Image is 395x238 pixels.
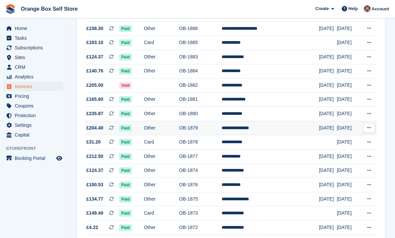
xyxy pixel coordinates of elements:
[3,53,63,62] a: menu
[119,54,132,60] span: Paid
[337,178,360,192] td: [DATE]
[179,206,222,221] td: OB-1873
[337,64,360,78] td: [DATE]
[337,150,360,164] td: [DATE]
[337,50,360,64] td: [DATE]
[337,164,360,178] td: [DATE]
[319,178,337,192] td: [DATE]
[86,224,98,231] span: £4.22
[119,196,132,203] span: Paid
[3,101,63,110] a: menu
[348,5,358,12] span: Help
[179,121,222,135] td: OB-1879
[55,154,63,162] a: Preview store
[15,43,55,52] span: Subscriptions
[364,5,371,12] img: David Clark
[337,192,360,206] td: [DATE]
[179,135,222,150] td: OB-1878
[315,5,329,12] span: Create
[119,25,132,32] span: Paid
[86,53,103,60] span: £124.37
[337,221,360,235] td: [DATE]
[3,62,63,72] a: menu
[319,78,337,93] td: [DATE]
[144,92,179,107] td: Other
[144,164,179,178] td: Other
[15,72,55,81] span: Analytics
[86,125,103,132] span: £204.40
[3,91,63,101] a: menu
[144,178,179,192] td: Other
[15,101,55,110] span: Coupons
[86,39,103,46] span: £183.10
[86,167,103,174] span: £124.37
[3,154,63,163] a: menu
[337,135,360,150] td: [DATE]
[144,50,179,64] td: Other
[179,50,222,64] td: OB-1883
[15,130,55,140] span: Capital
[86,96,103,103] span: £165.60
[3,43,63,52] a: menu
[319,92,337,107] td: [DATE]
[179,192,222,206] td: OB-1875
[372,6,389,12] span: Account
[86,139,101,146] span: £31.20
[144,221,179,235] td: Other
[179,164,222,178] td: OB-1874
[179,21,222,36] td: OB-1886
[18,3,80,14] a: Orange Box Self Store
[3,82,63,91] a: menu
[15,62,55,72] span: CRM
[179,36,222,50] td: OB-1885
[337,78,360,93] td: [DATE]
[86,110,103,117] span: £235.87
[86,25,103,32] span: £158.30
[119,110,132,117] span: Paid
[319,164,337,178] td: [DATE]
[144,64,179,78] td: Other
[86,181,103,188] span: £100.53
[86,196,103,203] span: £134.77
[119,96,132,103] span: Paid
[179,64,222,78] td: OB-1884
[144,206,179,221] td: Card
[15,111,55,120] span: Protection
[15,154,55,163] span: Booking Portal
[119,224,132,231] span: Paid
[319,150,337,164] td: [DATE]
[319,107,337,121] td: [DATE]
[119,68,132,74] span: Paid
[119,153,132,160] span: Paid
[86,82,103,89] span: £205.00
[119,82,132,89] span: Void
[119,182,132,188] span: Paid
[86,67,103,74] span: £140.76
[337,107,360,121] td: [DATE]
[319,50,337,64] td: [DATE]
[3,24,63,33] a: menu
[15,33,55,43] span: Tasks
[144,36,179,50] td: Card
[119,39,132,46] span: Paid
[119,139,132,146] span: Paid
[319,221,337,235] td: [DATE]
[15,91,55,101] span: Pricing
[15,82,55,91] span: Invoices
[337,36,360,50] td: [DATE]
[15,53,55,62] span: Sites
[144,192,179,206] td: Other
[3,121,63,130] a: menu
[3,130,63,140] a: menu
[319,21,337,36] td: [DATE]
[144,107,179,121] td: Other
[319,192,337,206] td: [DATE]
[15,121,55,130] span: Settings
[3,33,63,43] a: menu
[319,121,337,135] td: [DATE]
[86,153,103,160] span: £212.50
[119,125,132,132] span: Paid
[337,92,360,107] td: [DATE]
[144,135,179,150] td: Card
[5,4,15,14] img: stora-icon-8386f47178a22dfd0bd8f6a31ec36ba5ce8667c1dd55bd0f319d3a0aa187defe.svg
